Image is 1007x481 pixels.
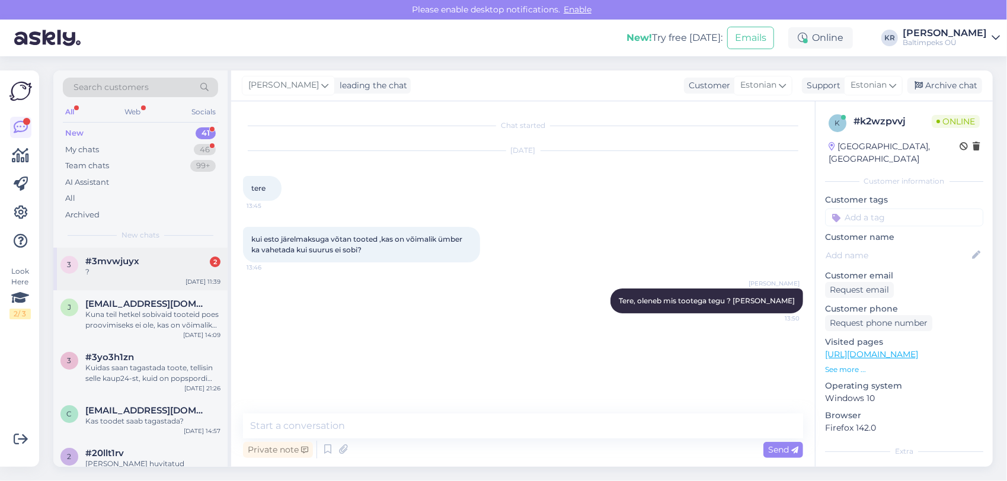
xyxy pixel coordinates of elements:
div: Customer [684,79,730,92]
div: Kas toodet saab tagastada? [85,416,220,427]
div: Try free [DATE]: [626,31,723,45]
span: New chats [122,230,159,240]
div: Extra [825,446,983,457]
span: Estonian [740,79,776,92]
span: #3mvwjuyx [85,256,139,267]
div: Team chats [65,160,109,172]
div: [DATE] 21:26 [184,384,220,393]
a: [URL][DOMAIN_NAME] [825,349,918,360]
span: [PERSON_NAME] [749,279,800,288]
div: Archive chat [907,78,982,94]
input: Add name [826,249,970,262]
div: leading the chat [335,79,407,92]
div: [DATE] 14:09 [183,331,220,339]
div: 46 [194,144,216,156]
div: Baltimpeks OÜ [903,38,987,47]
div: [PERSON_NAME] huvitatud treeningsärgi M suurusest, pikkus, rinnaümbermõõt. [85,458,220,480]
span: 13:45 [247,201,291,210]
div: Online [788,27,853,49]
div: Socials [189,104,218,120]
div: Private note [243,442,313,458]
span: Online [932,115,980,128]
div: AI Assistant [65,177,109,188]
div: Web [123,104,143,120]
div: KR [881,30,898,46]
div: [DATE] 14:57 [184,427,220,435]
div: 99+ [190,160,216,172]
div: Support [802,79,840,92]
span: j [68,303,71,312]
div: [PERSON_NAME] [903,28,987,38]
p: Customer tags [825,194,983,206]
span: 13:46 [247,263,291,272]
p: Windows 10 [825,392,983,405]
div: Kuidas saan tagastada toote, tellisin selle kaup24-st, kuid on popspordi toode ning kuidas saan r... [85,363,220,384]
span: 3 [68,260,72,269]
div: 2 / 3 [9,309,31,319]
div: [DATE] 11:39 [186,277,220,286]
p: Notes [825,464,983,476]
span: #20llt1rv [85,448,124,458]
span: 3 [68,356,72,365]
span: Send [768,444,798,455]
img: Askly Logo [9,80,32,102]
b: New! [626,32,652,43]
span: celenasangernebo@gmail.com [85,405,209,416]
p: Customer phone [825,303,983,315]
span: k [835,118,840,127]
p: Visited pages [825,336,983,348]
div: Archived [65,209,100,221]
div: Request email [825,282,894,298]
div: Customer information [825,176,983,187]
a: [PERSON_NAME]Baltimpeks OÜ [903,28,1000,47]
p: Firefox 142.0 [825,422,983,434]
div: New [65,127,84,139]
div: All [65,193,75,204]
span: Search customers [73,81,149,94]
p: See more ... [825,364,983,375]
span: [PERSON_NAME] [248,79,319,92]
span: 2 [68,452,72,461]
input: Add a tag [825,209,983,226]
div: 41 [196,127,216,139]
div: 2 [210,256,220,267]
span: tere [251,184,266,193]
div: ? [85,267,220,277]
span: #3yo3h1zn [85,352,134,363]
span: Tere, oleneb mis tootega tegu ? [PERSON_NAME] [619,296,795,305]
p: Browser [825,409,983,422]
div: Kuna teil hetkel sobivaid tooteid poes proovimiseks ei ole, kas on võimalik tellida koju erinevad... [85,309,220,331]
span: kui esto järelmaksuga võtan tooted ,kas on võimalik ümber ka vahetada kui suurus ei sobi? [251,235,464,254]
span: Estonian [851,79,887,92]
div: [DATE] [243,145,803,156]
div: Look Here [9,266,31,319]
div: My chats [65,144,99,156]
div: All [63,104,76,120]
p: Customer name [825,231,983,243]
div: Request phone number [825,315,932,331]
span: Enable [560,4,595,15]
div: [GEOGRAPHIC_DATA], [GEOGRAPHIC_DATA] [829,140,960,165]
button: Emails [727,27,774,49]
p: Operating system [825,380,983,392]
span: johannamartin.j@gmail.com [85,299,209,309]
span: 13:50 [755,314,800,323]
div: Chat started [243,120,803,131]
div: # k2wzpvvj [853,114,932,129]
span: c [67,409,72,418]
p: Customer email [825,270,983,282]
